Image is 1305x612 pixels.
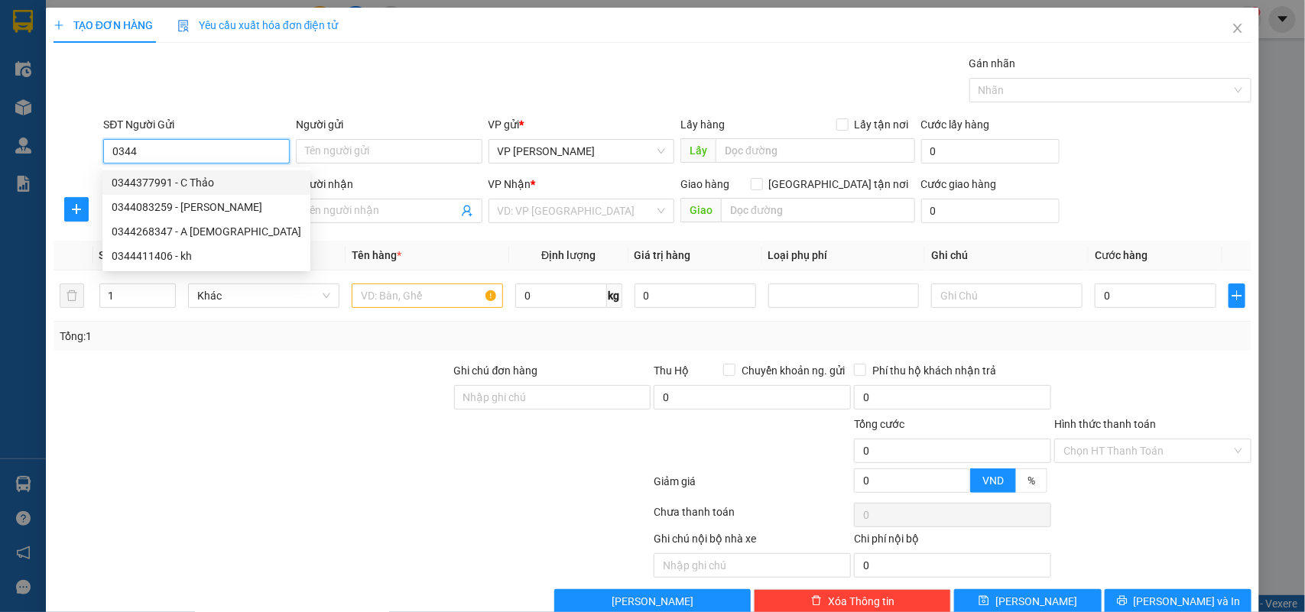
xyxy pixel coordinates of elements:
[1054,418,1156,430] label: Hình thức thanh toán
[811,595,822,607] span: delete
[1134,593,1241,610] span: [PERSON_NAME] và In
[654,364,689,377] span: Thu Hộ
[635,249,691,261] span: Giá trị hàng
[635,283,756,308] input: 0
[461,205,473,217] span: user-add
[979,595,989,607] span: save
[489,116,675,133] div: VP gửi
[498,140,666,163] span: VP Trần Khát Chân
[653,504,853,530] div: Chưa thanh toán
[680,138,716,163] span: Lấy
[680,198,721,222] span: Giao
[177,19,339,31] span: Yêu cầu xuất hóa đơn điện tử
[54,19,153,31] span: TẠO ĐƠN HÀNG
[921,139,1060,164] input: Cước lấy hàng
[60,283,84,308] button: delete
[653,473,853,500] div: Giảm giá
[921,199,1060,223] input: Cước giao hàng
[102,170,310,195] div: 0344377991 - C Thảo
[763,176,915,193] span: [GEOGRAPHIC_DATA] tận nơi
[102,195,310,219] div: 0344083259 - Chú Quỳnh
[854,418,904,430] span: Tổng cước
[197,284,330,307] span: Khác
[19,19,96,96] img: logo.jpg
[921,178,997,190] label: Cước giao hàng
[1229,283,1245,308] button: plus
[177,20,190,32] img: icon
[489,178,531,190] span: VP Nhận
[995,593,1077,610] span: [PERSON_NAME]
[112,223,301,240] div: 0344268347 - A [DEMOGRAPHIC_DATA]
[866,362,1002,379] span: Phí thu hộ khách nhận trả
[654,553,851,578] input: Nhập ghi chú
[352,283,503,308] input: VD: Bàn, Ghế
[654,530,851,553] div: Ghi chú nội bộ nhà xe
[541,249,596,261] span: Định lượng
[19,111,267,136] b: GỬI : VP [PERSON_NAME]
[1229,290,1245,302] span: plus
[921,118,990,131] label: Cước lấy hàng
[716,138,915,163] input: Dọc đường
[1027,474,1035,487] span: %
[849,116,915,133] span: Lấy tận nơi
[607,283,622,308] span: kg
[680,178,729,190] span: Giao hàng
[99,249,112,261] span: SL
[931,283,1083,308] input: Ghi Chú
[1117,595,1128,607] span: printer
[143,37,639,57] li: 237 [PERSON_NAME] , [GEOGRAPHIC_DATA]
[102,219,310,244] div: 0344268347 - A Thiên
[1216,8,1259,50] button: Close
[143,57,639,76] li: Hotline: 1900 3383, ĐT/Zalo : 0862837383
[735,362,851,379] span: Chuyển khoản ng. gửi
[352,249,401,261] span: Tên hàng
[1232,22,1244,34] span: close
[721,198,915,222] input: Dọc đường
[60,328,505,345] div: Tổng: 1
[969,57,1016,70] label: Gán nhãn
[854,530,1051,553] div: Chi phí nội bộ
[296,116,482,133] div: Người gửi
[65,203,88,215] span: plus
[925,241,1089,270] th: Ghi chú
[762,241,926,270] th: Loại phụ phí
[64,197,89,222] button: plus
[454,364,538,377] label: Ghi chú đơn hàng
[102,244,310,268] div: 0344411406 - kh
[296,176,482,193] div: Người nhận
[680,118,725,131] span: Lấy hàng
[54,20,64,31] span: plus
[112,174,301,191] div: 0344377991 - C Thảo
[1095,249,1148,261] span: Cước hàng
[112,199,301,215] div: 0344083259 - [PERSON_NAME]
[828,593,894,610] span: Xóa Thông tin
[982,474,1004,487] span: VND
[454,385,651,410] input: Ghi chú đơn hàng
[612,593,693,610] span: [PERSON_NAME]
[103,116,290,133] div: SĐT Người Gửi
[112,248,301,264] div: 0344411406 - kh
